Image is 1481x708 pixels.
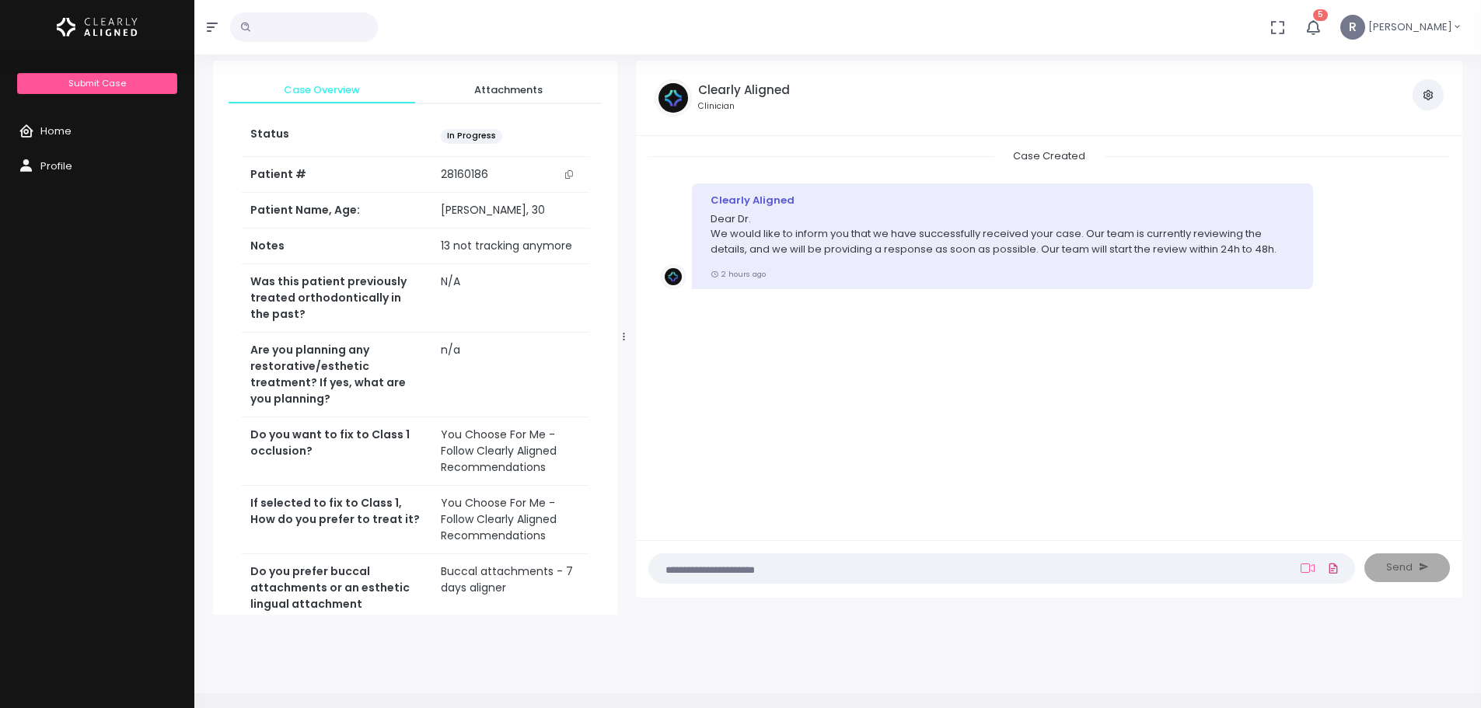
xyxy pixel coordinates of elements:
td: You Choose For Me - Follow Clearly Aligned Recommendations [431,486,589,554]
small: 2 hours ago [711,269,766,279]
span: Submit Case [68,77,126,89]
td: n/a [431,333,589,417]
th: Patient Name, Age: [241,193,431,228]
a: Add Files [1324,554,1343,582]
span: Attachments [428,82,589,98]
th: Do you want to fix to Class 1 occlusion? [241,417,431,486]
a: Add Loom Video [1298,562,1318,574]
span: Case Created [994,144,1104,168]
h5: Clearly Aligned [698,83,790,97]
span: [PERSON_NAME] [1368,19,1452,35]
td: Buccal attachments - 7 days aligner [431,554,589,639]
span: R [1340,15,1365,40]
span: Home [40,124,72,138]
th: Patient # [241,156,431,193]
div: scrollable content [213,61,617,615]
a: Submit Case [17,73,176,94]
span: Case Overview [241,82,403,98]
td: [PERSON_NAME], 30 [431,193,589,228]
p: Dear Dr. We would like to inform you that we have successfully received your case. Our team is cu... [711,211,1294,257]
span: In Progress [441,129,502,144]
th: Are you planning any restorative/esthetic treatment? If yes, what are you planning? [241,333,431,417]
th: Notes [241,228,431,264]
div: scrollable content [648,148,1450,525]
div: Clearly Aligned [711,193,1294,208]
th: Do you prefer buccal attachments or an esthetic lingual attachment protocol? [241,554,431,639]
th: Status [241,117,431,156]
span: 5 [1313,9,1328,21]
th: Was this patient previously treated orthodontically in the past? [241,264,431,333]
td: 28160186 [431,157,589,193]
td: You Choose For Me - Follow Clearly Aligned Recommendations [431,417,589,486]
span: Profile [40,159,72,173]
td: N/A [431,264,589,333]
small: Clinician [698,100,790,113]
th: If selected to fix to Class 1, How do you prefer to treat it? [241,486,431,554]
td: 13 not tracking anymore [431,228,589,264]
img: Logo Horizontal [57,11,138,44]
